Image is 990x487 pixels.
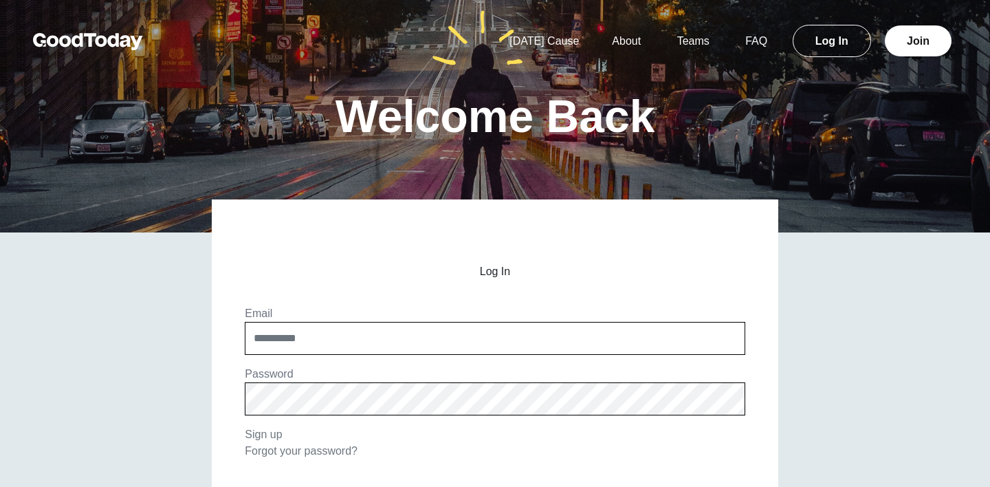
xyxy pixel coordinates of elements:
h1: Welcome Back [335,94,655,139]
label: Email [245,307,272,319]
a: Log In [793,25,871,57]
a: Teams [661,35,726,47]
a: FAQ [729,35,784,47]
h2: Log In [245,266,745,278]
a: About [595,35,657,47]
a: Forgot your password? [245,445,357,457]
label: Password [245,368,293,380]
img: GoodToday [33,33,143,50]
a: [DATE] Cause [493,35,595,47]
a: Sign up [245,429,282,440]
a: Join [885,25,951,56]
